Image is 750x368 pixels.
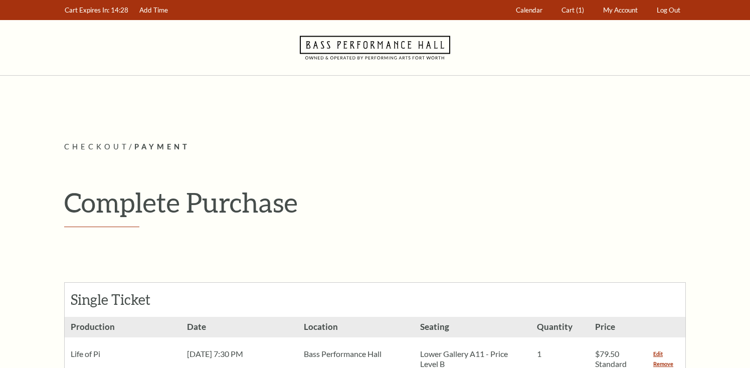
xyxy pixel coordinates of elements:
span: My Account [603,6,638,14]
h3: Production [65,317,181,337]
a: Cart (1) [557,1,589,20]
a: Add Time [135,1,173,20]
a: Log Out [652,1,685,20]
a: My Account [599,1,643,20]
h1: Complete Purchase [64,186,686,219]
span: 14:28 [111,6,128,14]
h3: Price [589,317,647,337]
p: / [64,141,686,153]
span: Bass Performance Hall [304,349,382,358]
p: 1 [537,349,583,359]
span: Calendar [516,6,542,14]
span: Payment [134,142,190,151]
h3: Date [181,317,297,337]
h2: Single Ticket [71,291,180,308]
a: Edit [653,349,663,359]
h3: Quantity [531,317,589,337]
a: Calendar [511,1,547,20]
span: Checkout [64,142,129,151]
span: Cart [561,6,575,14]
span: (1) [576,6,584,14]
h3: Location [298,317,414,337]
h3: Seating [414,317,530,337]
span: Cart Expires In: [65,6,109,14]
